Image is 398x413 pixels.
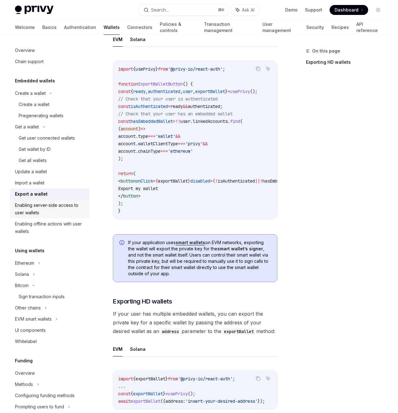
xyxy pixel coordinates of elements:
h5: Using wallets [15,247,44,254]
a: Sign transaction inputs [10,291,90,302]
div: Overview [15,47,35,54]
div: Pregenerating wallets [19,112,63,119]
span: } [225,89,228,94]
a: Whitelabel [10,336,90,347]
span: } [163,391,165,397]
span: walletClientType [138,141,178,146]
div: Whitelabel [15,338,37,345]
span: chainType [138,148,160,154]
span: 'wallet' [155,133,175,139]
span: exportWallet [133,391,163,397]
a: Get wallet by ID [10,144,90,155]
div: Solana [15,271,29,278]
span: hasEmbeddedWallet [262,178,305,184]
span: ); [118,201,123,206]
img: light logo [15,6,53,14]
span: . [136,148,138,154]
span: = [165,391,168,397]
span: { [155,178,158,184]
button: Solana [130,32,146,47]
div: Sign transaction inputs [19,293,65,300]
span: ( [133,171,136,176]
span: === [148,133,155,139]
span: } [188,178,190,184]
button: EVM [113,32,123,47]
span: authenticated [188,104,220,109]
div: Enabling offline actions with user wallets [15,220,86,235]
span: exportWallet [131,398,160,404]
h5: Funding [15,357,33,364]
span: () { [183,81,193,87]
span: = [168,104,170,109]
span: linkedAccounts [193,118,228,124]
span: ; [223,66,225,72]
a: Wallets [104,20,120,35]
span: . [136,141,138,146]
a: Configuring funding methods [10,390,90,401]
span: === [160,148,168,154]
span: , [180,89,183,94]
button: Ask AI [231,4,259,16]
div: Configuring funding methods [15,392,75,399]
span: isAuthenticated [131,104,168,109]
div: Export a wallet [15,190,48,198]
span: ExportWalletButton [138,81,183,87]
a: Authentication [64,20,96,35]
span: = [153,178,155,184]
span: => [141,126,146,132]
span: import [118,376,133,382]
span: button [123,193,138,199]
div: EVM smart wallets [15,315,52,323]
a: Get all wallets [10,155,90,166]
span: await [118,398,131,404]
span: { [133,66,136,72]
a: Overview [10,45,90,56]
span: ); [118,156,123,161]
span: user [183,89,193,94]
h5: Embedded wallets [15,77,55,85]
span: ({ [160,398,165,404]
a: Enabling offline actions with user wallets [10,218,90,237]
a: Pregenerating wallets [10,110,90,121]
a: Chain support [10,56,90,67]
div: Enabling server-side access to user wallets [15,202,86,216]
div: Other chains [15,304,41,312]
div: Bitcoin [15,282,29,289]
span: address: [165,398,185,404]
span: from [168,376,178,382]
span: ⌘ K [218,7,224,12]
a: Overview [10,368,90,379]
a: UI components [10,325,90,336]
span: function [118,81,138,87]
span: usePrivy [230,89,250,94]
button: Search...⌘K [139,4,228,16]
span: = [210,178,213,184]
span: , [146,89,148,94]
span: > [138,193,141,199]
span: . [136,133,138,139]
a: Welcome [15,20,35,35]
span: || [255,178,260,184]
span: && [203,141,208,146]
span: user [180,118,190,124]
a: Support [305,7,322,13]
div: Overview [15,369,35,377]
a: Connectors [127,20,152,35]
a: Security [306,20,324,35]
a: Recipes [331,20,349,35]
div: Get all wallets [19,157,47,164]
span: = [228,89,230,94]
span: onClick [136,178,153,184]
span: ! [215,178,218,184]
span: button [121,178,136,184]
span: Dashboard [335,7,359,13]
span: < [118,178,121,184]
span: (); [188,391,195,397]
span: const [118,391,131,397]
span: On this page [312,47,340,55]
span: '@privy-io/react-auth' [178,376,233,382]
div: Update a wallet [15,168,47,175]
span: If your application uses on EVM networks, exporting the wallet will export the private key for th... [128,239,271,277]
code: exportWallet [221,328,256,335]
span: ( [240,118,243,124]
